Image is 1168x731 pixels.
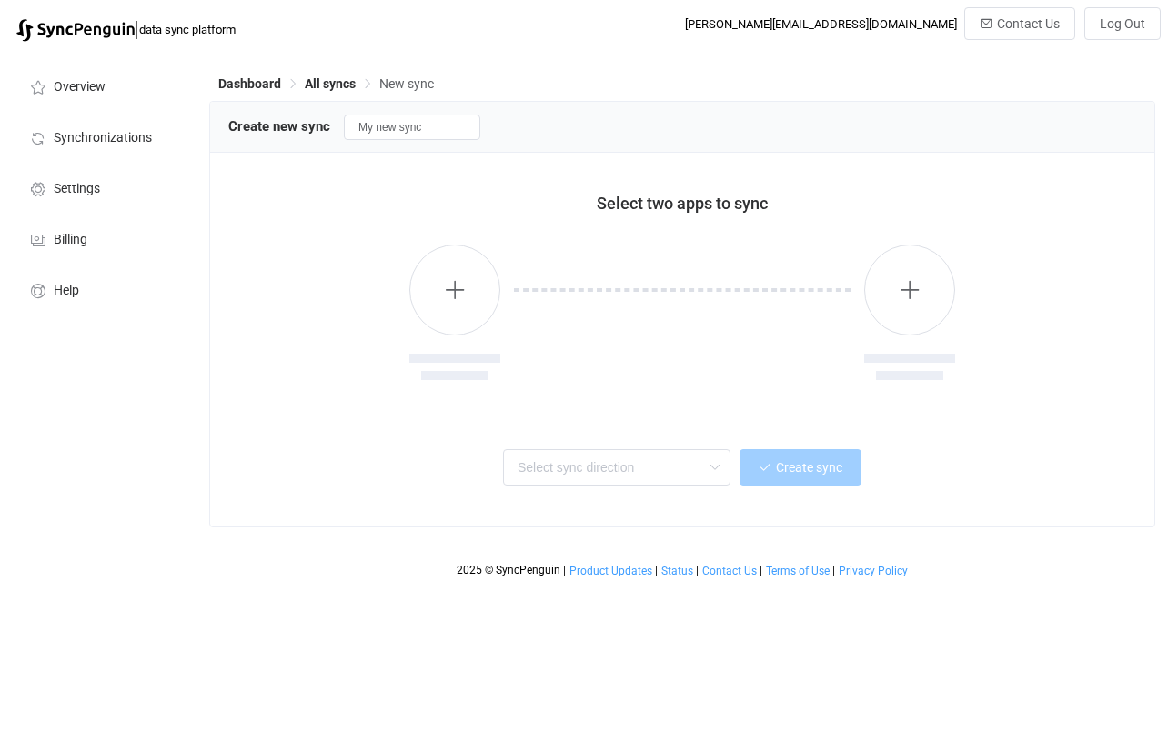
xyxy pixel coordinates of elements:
input: Select sync direction [503,449,730,486]
a: Help [9,264,191,315]
span: New sync [379,76,434,91]
span: Privacy Policy [839,565,908,577]
span: | [563,564,566,576]
span: Select two apps to sync [597,194,768,213]
a: Settings [9,162,191,213]
img: syncpenguin.svg [16,19,135,42]
input: Sync name [344,115,480,140]
button: Contact Us [964,7,1075,40]
span: data sync platform [139,23,236,36]
span: Contact Us [997,16,1060,31]
span: | [655,564,658,576]
span: | [696,564,699,576]
div: Breadcrumb [218,77,434,90]
a: Billing [9,213,191,264]
a: Status [660,565,694,577]
div: [PERSON_NAME][EMAIL_ADDRESS][DOMAIN_NAME] [685,17,957,31]
span: Dashboard [218,76,281,91]
a: Privacy Policy [838,565,909,577]
span: Create new sync [228,118,330,135]
span: | [760,564,762,576]
a: Contact Us [701,565,758,577]
span: Billing [54,233,87,247]
span: Overview [54,80,106,95]
button: Create sync [740,449,861,486]
a: |data sync platform [16,16,236,42]
span: Status [661,565,693,577]
span: Product Updates [569,565,652,577]
span: Settings [54,182,100,196]
span: Synchronizations [54,131,152,145]
span: Terms of Use [766,565,830,577]
a: Overview [9,60,191,111]
button: Log Out [1084,7,1161,40]
span: All syncs [305,76,356,91]
span: | [832,564,835,576]
a: Synchronizations [9,111,191,162]
span: 2025 © SyncPenguin [457,564,560,576]
span: Create sync [776,460,842,475]
span: Log Out [1100,16,1145,31]
a: Terms of Use [765,565,831,577]
span: | [135,16,139,42]
span: Contact Us [702,565,757,577]
span: Help [54,284,79,298]
a: Product Updates [569,565,653,577]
